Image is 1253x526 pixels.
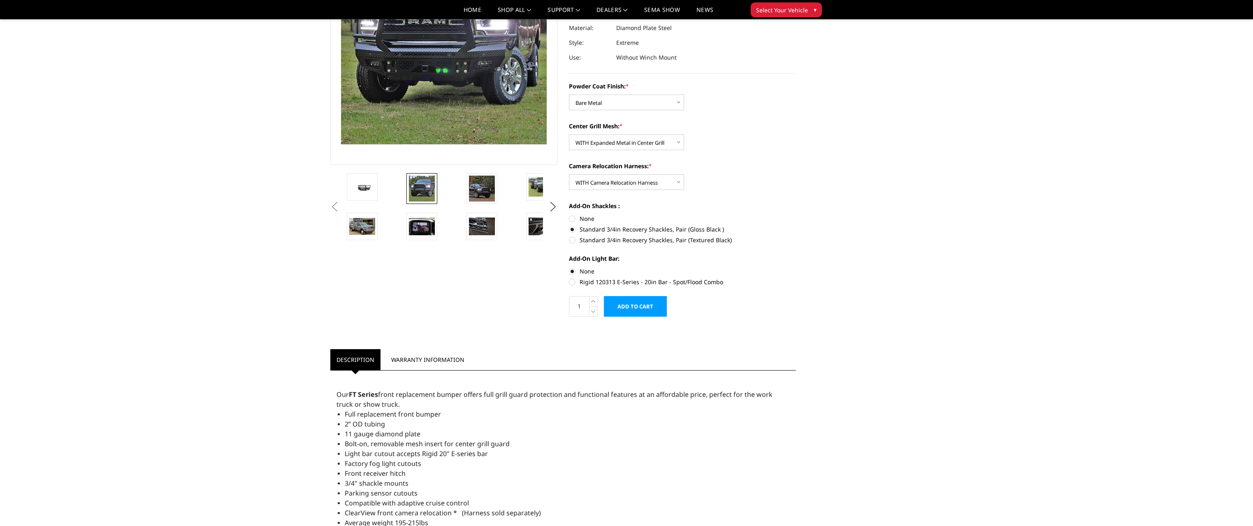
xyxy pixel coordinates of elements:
label: Standard 3/4in Recovery Shackles, Pair (Gloss Black ) [569,225,796,234]
dt: Material: [569,21,610,35]
dt: Use: [569,50,610,65]
img: 2019-2025 Ram 2500-3500 - FT Series - Extreme Front Bumper [409,176,435,202]
dd: Extreme [616,35,639,50]
span: ClearView front camera relocation * (Harness sold separately) [345,508,541,517]
span: Bolt-on, removable mesh insert for center grill guard [345,439,510,448]
span: 3/4" shackle mounts [345,479,408,488]
a: Support [548,7,580,19]
label: Center Grill Mesh: [569,122,796,130]
img: 2019-2025 Ram 2500-3500 - FT Series - Extreme Front Bumper [469,176,495,202]
button: Select Your Vehicle [751,2,822,17]
img: 2019-2025 Ram 2500-3500 - FT Series - Extreme Front Bumper [529,218,555,235]
span: Light bar cutout accepts Rigid 20" E-series bar [345,449,488,458]
span: Factory fog light cutouts [345,459,421,468]
img: 2019-2025 Ram 2500-3500 - FT Series - Extreme Front Bumper [349,218,375,234]
img: 2019-2025 Ram 2500-3500 - FT Series - Extreme Front Bumper [529,177,555,197]
a: Home [464,7,481,19]
label: Standard 3/4in Recovery Shackles, Pair (Textured Black) [569,236,796,244]
span: Our front replacement bumper offers full grill guard protection and functional features at an aff... [336,390,773,409]
label: Add-On Light Bar: [569,254,796,263]
span: Full replacement front bumper [345,410,441,419]
a: Description [330,349,381,370]
span: Select Your Vehicle [756,6,808,14]
a: shop all [498,7,531,19]
dt: Style: [569,35,610,50]
a: News [696,7,713,19]
input: Add to Cart [604,296,667,317]
label: Powder Coat Finish: [569,82,796,90]
span: Parking sensor cutouts [345,489,418,498]
img: 2019-2025 Ram 2500-3500 - FT Series - Extreme Front Bumper [349,181,375,193]
button: Previous [328,201,341,213]
label: None [569,267,796,276]
label: Rigid 120313 E-Series - 20in Bar - Spot/Flood Combo [569,278,796,286]
button: Next [547,201,559,213]
span: Compatible with adaptive cruise control [345,498,469,507]
label: Camera Relocation Harness: [569,162,796,170]
span: 11 gauge diamond plate [345,429,420,438]
a: SEMA Show [644,7,680,19]
label: Add-On Shackles : [569,202,796,210]
span: Front receiver hitch [345,469,406,478]
a: Dealers [596,7,628,19]
span: 2” OD tubing [345,419,385,429]
img: 2019-2025 Ram 2500-3500 - FT Series - Extreme Front Bumper [469,218,495,235]
strong: FT Series [349,390,378,399]
span: ▾ [814,5,817,14]
label: None [569,214,796,223]
img: Clear View Camera: Relocate your front camera and keep the functionality completely. [409,218,435,235]
dd: Without Winch Mount [616,50,677,65]
dd: Diamond Plate Steel [616,21,672,35]
a: Warranty Information [385,349,471,370]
